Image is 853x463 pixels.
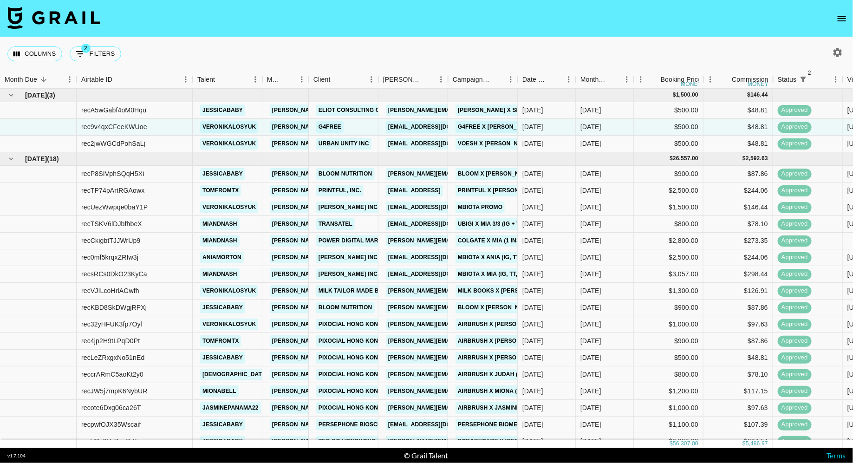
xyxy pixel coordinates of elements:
[81,286,139,295] div: recVJILcoHrlAGwfh
[673,440,698,448] div: 56,307.00
[634,199,703,216] div: $1,500.00
[703,400,773,417] div: $97.63
[748,81,768,87] div: money
[719,73,732,86] button: Sort
[580,236,601,245] div: Sep '25
[316,352,409,364] a: Pixocial Hong Kong Limited
[386,202,490,213] a: [EMAIL_ADDRESS][DOMAIN_NAME]
[270,319,421,330] a: [PERSON_NAME][EMAIL_ADDRESS][DOMAIN_NAME]
[522,403,543,412] div: 09/09/2025
[25,91,47,100] span: [DATE]
[200,168,245,180] a: jessicababy
[81,122,147,131] div: rec9v4qxCFeeKWUoe
[316,385,409,397] a: Pixocial Hong Kong Limited
[797,73,810,86] button: Show filters
[580,386,601,396] div: Sep '25
[778,139,812,148] span: approved
[434,72,448,86] button: Menu
[580,219,601,228] div: Sep '25
[270,218,421,230] a: [PERSON_NAME][EMAIL_ADDRESS][DOMAIN_NAME]
[267,71,282,89] div: Manager
[580,420,601,429] div: Sep '25
[316,235,402,247] a: Power Digital Marketing
[681,81,702,87] div: money
[200,319,258,330] a: veronikalosyuk
[270,335,421,347] a: [PERSON_NAME][EMAIL_ADDRESS][DOMAIN_NAME]
[270,168,421,180] a: [PERSON_NAME][EMAIL_ADDRESS][DOMAIN_NAME]
[634,72,648,86] button: Menu
[456,235,733,247] a: Colgate x Mia (1 Instagram Reel, 4 images, 4 months usage right and 45 days access)
[81,219,142,228] div: recTSKV6lDJbfhbeX
[270,402,421,414] a: [PERSON_NAME][EMAIL_ADDRESS][DOMAIN_NAME]
[703,249,773,266] div: $244.06
[456,202,505,213] a: Mbiota Promo
[746,440,768,448] div: 5,496.97
[365,72,378,86] button: Menu
[580,320,601,329] div: Sep '25
[316,168,375,180] a: Bloom Nutrition
[316,419,401,430] a: Persephone Biosciences
[634,383,703,400] div: $1,200.00
[778,106,812,115] span: approved
[200,352,245,364] a: jessicababy
[81,186,144,195] div: recTP74pArtRGAowx
[778,387,812,396] span: approved
[580,437,601,446] div: Sep '25
[778,353,812,362] span: approved
[386,402,585,414] a: [PERSON_NAME][EMAIL_ADDRESS][PERSON_NAME][DOMAIN_NAME]
[386,302,537,313] a: [PERSON_NAME][EMAIL_ADDRESS][DOMAIN_NAME]
[262,71,309,89] div: Manager
[270,285,421,297] a: [PERSON_NAME][EMAIL_ADDRESS][DOMAIN_NAME]
[773,71,843,89] div: Status
[634,136,703,152] div: $500.00
[81,403,141,412] div: recote6Dxg06ca26T
[703,266,773,283] div: $298.44
[200,252,244,263] a: aniamorton
[215,73,228,86] button: Sort
[580,286,601,295] div: Sep '25
[522,420,543,429] div: 15/09/2025
[81,370,143,379] div: reccrARmC5aoKt2y0
[295,72,309,86] button: Menu
[200,138,258,150] a: veronikalosyuk
[634,333,703,350] div: $900.00
[331,73,344,86] button: Sort
[703,216,773,233] div: $78.10
[778,303,812,312] span: approved
[456,335,556,347] a: AirBrush x [PERSON_NAME] (IG)
[200,335,241,347] a: tomfromtx
[200,185,241,196] a: tomfromtx
[522,370,543,379] div: 09/09/2025
[25,154,47,163] span: [DATE]
[200,402,261,414] a: jasminepanama22
[522,139,543,148] div: 01/10/2025
[270,385,421,397] a: [PERSON_NAME][EMAIL_ADDRESS][DOMAIN_NAME]
[580,169,601,178] div: Sep '25
[522,437,543,446] div: 02/09/2025
[270,369,421,380] a: [PERSON_NAME][EMAIL_ADDRESS][DOMAIN_NAME]
[270,202,421,213] a: [PERSON_NAME][EMAIL_ADDRESS][DOMAIN_NAME]
[634,283,703,300] div: $1,300.00
[200,121,258,133] a: veronikalosyuk
[703,283,773,300] div: $126.91
[580,253,601,262] div: Sep '25
[634,102,703,119] div: $500.00
[634,249,703,266] div: $2,500.00
[81,44,91,53] span: 2
[270,104,421,116] a: [PERSON_NAME][EMAIL_ADDRESS][DOMAIN_NAME]
[522,219,543,228] div: 11/08/2025
[77,71,193,89] div: Airtable ID
[778,420,812,429] span: approved
[386,385,585,397] a: [PERSON_NAME][EMAIL_ADDRESS][PERSON_NAME][DOMAIN_NAME]
[778,337,812,346] span: approved
[778,123,812,131] span: approved
[316,369,409,380] a: Pixocial Hong Kong Limited
[778,437,812,446] span: approved
[316,335,409,347] a: Pixocial Hong Kong Limited
[580,370,601,379] div: Sep '25
[805,68,814,78] span: 2
[270,419,421,430] a: [PERSON_NAME][EMAIL_ADDRESS][DOMAIN_NAME]
[456,252,556,263] a: mBIOTA x Ania (IG, TT, 2 Stories)
[7,453,26,459] div: v 1.7.104
[829,72,843,86] button: Menu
